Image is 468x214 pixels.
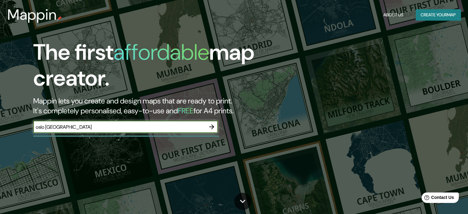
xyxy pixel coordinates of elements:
h3: Mappin [7,6,57,23]
h2: Mappin lets you create and design maps that are ready to print. It's completely personalised, eas... [33,96,267,116]
input: Choose your favourite place [33,123,206,131]
iframe: Help widget launcher [413,190,461,207]
button: Create yourmap [416,9,461,21]
button: About Us [381,9,406,21]
img: mappin-pin [57,16,62,21]
h1: affordable [114,38,209,67]
h1: The first map creator. [33,39,267,96]
h5: FREE [178,106,194,115]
